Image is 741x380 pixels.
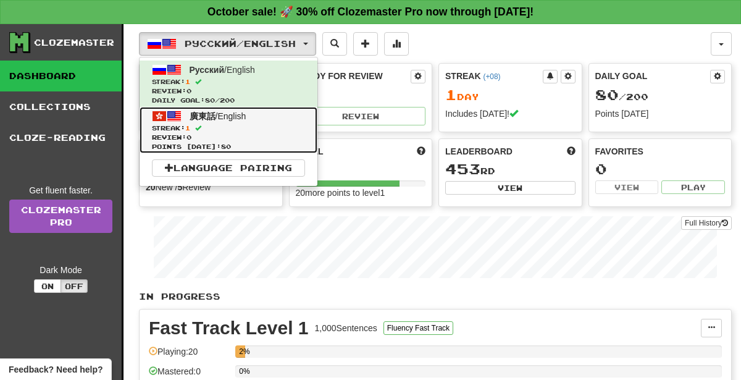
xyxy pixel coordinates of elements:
button: Off [61,279,88,293]
span: Русский [190,65,225,75]
span: 1 [185,78,190,85]
span: 80 [595,86,619,103]
div: 0 [595,161,726,177]
div: 0 [296,161,426,177]
button: View [445,181,576,195]
div: New / Review [146,181,276,193]
span: / English [190,111,246,121]
span: This week in points, UTC [567,145,576,158]
div: Points [DATE] [595,108,726,120]
span: 1 [445,86,457,103]
button: Play [661,180,725,194]
a: Русский/EnglishStreak:1 Review:0Daily Goal:80/200 [140,61,317,107]
div: 0 [296,87,426,103]
span: Русский / English [185,38,296,49]
button: Add sentence to collection [353,32,378,56]
button: Review [296,107,426,125]
span: Leaderboard [445,145,513,158]
span: Streak: [152,124,305,133]
div: Playing: 20 [149,345,229,366]
button: View [595,180,659,194]
span: Review: 0 [152,133,305,142]
div: Get fluent faster. [9,184,112,196]
span: / English [190,65,255,75]
div: Favorites [595,145,726,158]
div: Includes [DATE]! [445,108,576,120]
a: 廣東話/EnglishStreak:1 Review:0Points [DATE]:80 [140,107,317,153]
button: On [34,279,61,293]
strong: 20 [146,182,156,192]
span: Streak: [152,77,305,87]
span: 廣東話 [190,111,216,121]
span: / 200 [595,91,648,102]
div: Clozemaster [34,36,114,49]
button: Русский/English [139,32,316,56]
div: 20 more points to level 1 [296,187,426,199]
span: Score more points to level up [417,145,425,158]
span: Points [DATE]: 80 [152,142,305,151]
a: ClozemasterPro [9,200,112,233]
div: rd [445,161,576,177]
a: (+08) [483,72,500,81]
button: Fluency Fast Track [383,321,453,335]
a: Language Pairing [152,159,305,177]
span: Open feedback widget [9,363,103,376]
div: 1,000 Sentences [315,322,377,334]
span: 80 [205,96,215,104]
div: Dark Mode [9,264,112,276]
button: More stats [384,32,409,56]
span: Review: 0 [152,87,305,96]
p: In Progress [139,290,732,303]
div: Day [445,87,576,103]
button: Full History [681,216,732,230]
span: Level [296,145,324,158]
div: Fast Track Level 1 [149,319,309,337]
div: Streak [445,70,543,82]
strong: October sale! 🚀 30% off Clozemaster Pro now through [DATE]! [207,6,534,18]
div: Daily Goal [595,70,711,83]
div: 2% [239,345,245,358]
span: Daily Goal: / 200 [152,96,305,105]
span: 453 [445,160,480,177]
div: Ready for Review [296,70,411,82]
span: 1 [185,124,190,132]
strong: 5 [177,182,182,192]
button: Search sentences [322,32,347,56]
